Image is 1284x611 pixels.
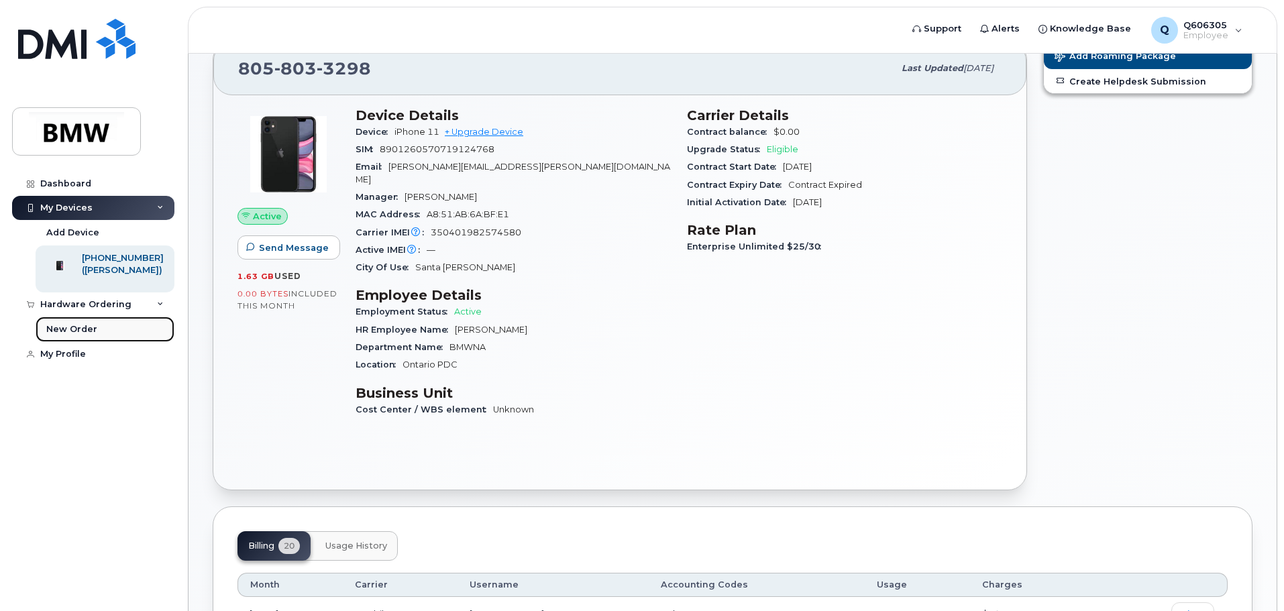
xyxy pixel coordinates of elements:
span: A8:51:AB:6A:BF:E1 [427,209,509,219]
th: Month [237,573,343,597]
span: Active IMEI [356,245,427,255]
h3: Device Details [356,107,671,123]
span: [PERSON_NAME] [455,325,527,335]
th: Usage [865,573,970,597]
span: Ontario PDC [403,359,458,370]
th: Accounting Codes [649,573,865,597]
span: 350401982574580 [431,227,521,237]
span: Enterprise Unlimited $25/30 [687,241,828,252]
span: Employee [1183,30,1228,41]
a: Support [903,15,971,42]
h3: Rate Plan [687,222,1002,238]
span: Email [356,162,388,172]
span: Contract balance [687,127,773,137]
span: Support [924,22,961,36]
span: Add Roaming Package [1055,51,1176,64]
span: Contract Expired [788,180,862,190]
span: [DATE] [783,162,812,172]
a: Knowledge Base [1029,15,1140,42]
span: [PERSON_NAME][EMAIL_ADDRESS][PERSON_NAME][DOMAIN_NAME] [356,162,670,184]
span: Q [1160,22,1169,38]
span: 0.00 Bytes [237,289,288,298]
span: Cost Center / WBS element [356,404,493,414]
div: Q606305 [1142,17,1252,44]
span: [DATE] [793,197,822,207]
a: Alerts [971,15,1029,42]
a: + Upgrade Device [445,127,523,137]
span: MAC Address [356,209,427,219]
button: Send Message [237,235,340,260]
span: 8901260570719124768 [380,144,494,154]
th: Username [458,573,649,597]
span: iPhone 11 [394,127,439,137]
span: used [274,271,301,281]
span: Contract Start Date [687,162,783,172]
span: Active [253,210,282,223]
span: [PERSON_NAME] [405,192,477,202]
span: Q606305 [1183,19,1228,30]
span: Active [454,307,482,317]
span: Device [356,127,394,137]
span: SIM [356,144,380,154]
span: City Of Use [356,262,415,272]
span: 805 [238,58,371,78]
span: [DATE] [963,63,994,73]
img: iPhone_11.jpg [248,114,329,195]
span: Usage History [325,541,387,551]
span: Last updated [902,63,963,73]
th: Charges [970,573,1095,597]
span: $0.00 [773,127,800,137]
span: included this month [237,288,337,311]
span: Upgrade Status [687,144,767,154]
th: Carrier [343,573,458,597]
h3: Business Unit [356,385,671,401]
span: Location [356,359,403,370]
span: — [427,245,435,255]
span: 803 [274,58,317,78]
span: Department Name [356,342,449,352]
span: Initial Activation Date [687,197,793,207]
a: Create Helpdesk Submission [1044,69,1252,93]
button: Add Roaming Package [1044,42,1252,69]
iframe: Messenger Launcher [1226,553,1274,601]
span: HR Employee Name [356,325,455,335]
span: Santa [PERSON_NAME] [415,262,515,272]
span: Contract Expiry Date [687,180,788,190]
span: Carrier IMEI [356,227,431,237]
span: Alerts [992,22,1020,36]
span: Unknown [493,404,534,414]
h3: Carrier Details [687,107,1002,123]
span: Manager [356,192,405,202]
span: 3298 [317,58,371,78]
h3: Employee Details [356,287,671,303]
span: Employment Status [356,307,454,317]
span: 1.63 GB [237,272,274,281]
span: Send Message [259,241,329,254]
span: BMWNA [449,342,486,352]
span: Eligible [767,144,798,154]
span: Knowledge Base [1050,22,1131,36]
